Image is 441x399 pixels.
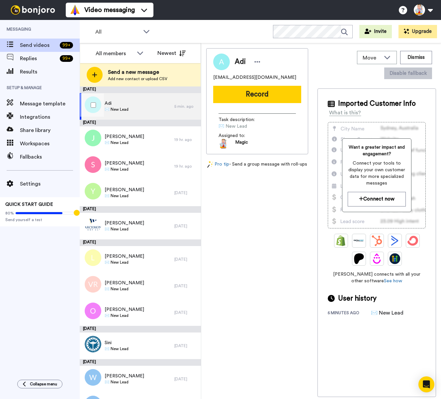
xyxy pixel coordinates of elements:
[105,167,144,172] span: ✉️ New Lead
[328,271,426,284] span: [PERSON_NAME] connects with all your other software
[80,326,201,332] div: [DATE]
[105,306,144,313] span: [PERSON_NAME]
[5,217,74,222] span: Send yourself a test
[105,253,144,260] span: [PERSON_NAME]
[70,5,80,15] img: vm-color.svg
[108,76,167,81] span: Add new contact or upload CSV
[74,210,80,216] div: Tooltip anchor
[20,100,80,108] span: Message template
[206,161,308,168] div: - Send a group message with roll-ups
[60,42,73,49] div: 99 +
[418,376,434,392] div: Open Intercom Messenger
[407,235,418,246] img: ConvertKit
[85,216,101,233] img: ff1ec384-cd25-455d-b2eb-204ae2725241.png
[95,28,140,36] span: All
[80,86,201,93] div: [DATE]
[174,257,198,262] div: [DATE]
[174,310,198,315] div: [DATE]
[60,55,73,62] div: 99 +
[219,139,228,149] img: 15d1c799-1a2a-44da-886b-0dc1005ab79c-1524146106.jpg
[384,279,402,283] a: See how
[105,379,144,385] span: ✉️ New Lead
[390,253,400,264] img: GoHighLevel
[80,206,201,213] div: [DATE]
[363,54,381,62] span: Move
[96,50,133,58] div: All members
[105,100,129,107] span: Adi
[5,210,14,216] span: 80%
[372,235,382,246] img: Hubspot
[213,86,301,103] button: Record
[85,130,101,146] img: j.png
[105,220,144,226] span: [PERSON_NAME]
[372,253,382,264] img: Drip
[174,137,198,142] div: 19 hr. ago
[108,68,167,76] span: Send a new message
[20,126,80,134] span: Share library
[207,161,213,168] img: magic-wand.svg
[348,192,405,206] button: Connect now
[105,193,144,199] span: ✉️ New Lead
[20,153,80,161] span: Fallbacks
[105,226,144,232] span: ✉️ New Lead
[85,369,101,386] img: w.png
[20,41,57,49] span: Send videos
[105,339,129,346] span: Sini
[80,120,201,126] div: [DATE]
[85,156,101,173] img: s.png
[219,116,265,123] span: Task description :
[174,190,198,196] div: [DATE]
[213,74,296,81] span: [EMAIL_ADDRESS][DOMAIN_NAME]
[20,68,80,76] span: Results
[219,132,265,139] span: Assigned to:
[398,25,437,38] button: Upgrade
[105,286,144,292] span: ✉️ New Lead
[219,123,282,130] span: ✉️ New Lead
[174,223,198,229] div: [DATE]
[348,144,405,157] span: Want a greater impact and engagement?
[174,104,198,109] div: 5 min. ago
[235,139,248,149] span: Magic
[105,107,129,112] span: ✉️ New Lead
[20,140,80,148] span: Workspaces
[338,294,377,304] span: User history
[105,260,144,265] span: ✉️ New Lead
[359,25,392,38] button: Invite
[400,51,432,64] button: Dismiss
[390,235,400,246] img: ActiveCampaign
[20,55,57,63] span: Replies
[207,161,229,168] a: Pro tip
[80,239,201,246] div: [DATE]
[85,336,101,352] img: db7e3117-075b-4a86-97f4-6ff2d670fb5a.png
[235,57,246,67] span: Adi
[85,249,101,266] img: l.png
[85,183,101,199] img: y.png
[371,309,404,317] div: ✉️ New Lead
[174,343,198,348] div: [DATE]
[338,99,416,109] span: Imported Customer Info
[105,133,144,140] span: [PERSON_NAME]
[329,109,361,117] div: What is this?
[105,140,144,145] span: ✉️ New Lead
[5,202,53,207] span: QUICK START GUIDE
[336,235,346,246] img: Shopify
[152,47,191,60] button: Newest
[80,359,201,366] div: [DATE]
[85,303,101,319] img: o.png
[20,113,80,121] span: Integrations
[328,310,371,317] div: 5 minutes ago
[105,187,144,193] span: [PERSON_NAME]
[213,54,230,70] img: Image of Adi
[174,164,198,169] div: 19 hr. ago
[354,253,364,264] img: Patreon
[84,5,135,15] span: Video messaging
[8,5,58,15] img: bj-logo-header-white.svg
[30,381,57,387] span: Collapse menu
[17,380,62,388] button: Collapse menu
[174,283,198,289] div: [DATE]
[20,180,80,188] span: Settings
[105,373,144,379] span: [PERSON_NAME]
[105,313,144,318] span: ✉️ New Lead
